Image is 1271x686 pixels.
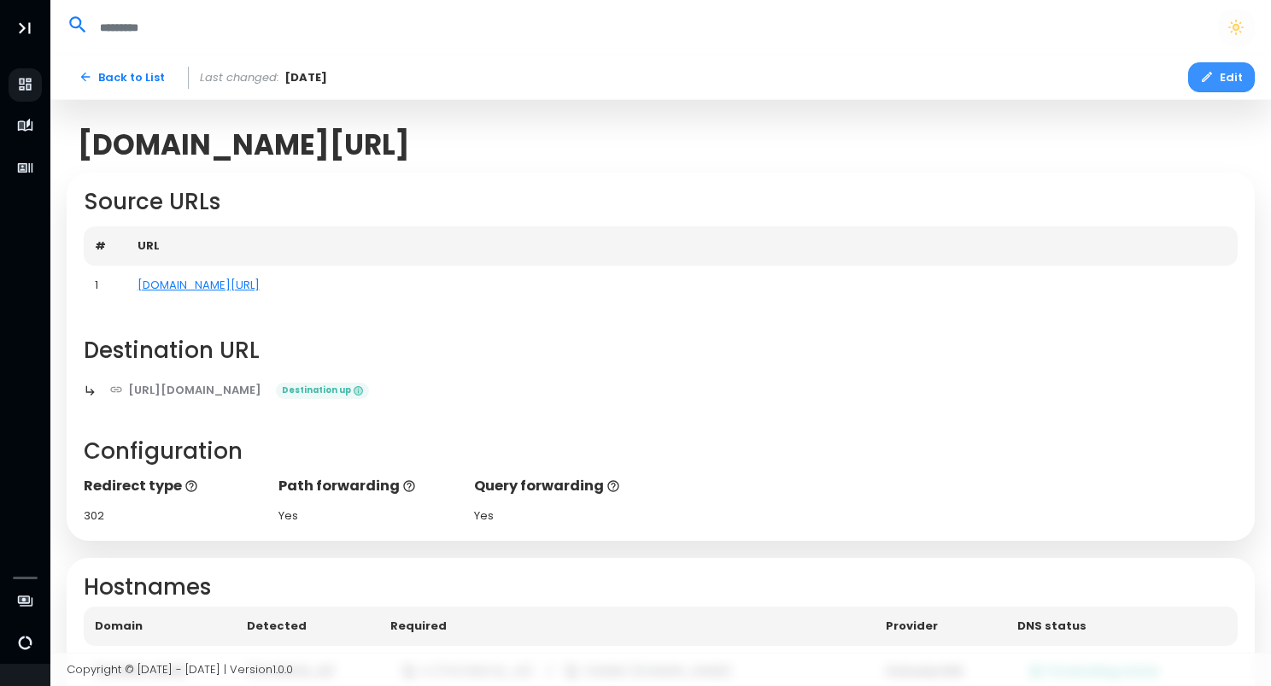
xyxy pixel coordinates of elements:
[78,128,410,161] span: [DOMAIN_NAME][URL]
[379,607,874,646] th: Required
[9,12,41,44] button: Toggle Aside
[1006,607,1238,646] th: DNS status
[278,507,457,525] div: Yes
[84,574,1239,601] h2: Hostnames
[95,277,115,294] div: 1
[67,661,293,677] span: Copyright © [DATE] - [DATE] | Version 1.0.0
[474,507,653,525] div: Yes
[84,438,1239,465] h2: Configuration
[474,476,653,496] p: Query forwarding
[276,383,369,400] span: Destination up
[84,337,1239,364] h2: Destination URL
[284,69,327,86] span: [DATE]
[84,189,1239,215] h2: Source URLs
[97,375,274,405] a: [URL][DOMAIN_NAME]
[84,226,126,266] th: #
[67,62,177,92] a: Back to List
[126,226,1239,266] th: URL
[84,507,262,525] div: 302
[875,607,1006,646] th: Provider
[84,476,262,496] p: Redirect type
[138,277,260,293] a: [DOMAIN_NAME][URL]
[236,607,380,646] th: Detected
[84,607,236,646] th: Domain
[200,69,279,86] span: Last changed:
[1188,62,1255,92] button: Edit
[278,476,457,496] p: Path forwarding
